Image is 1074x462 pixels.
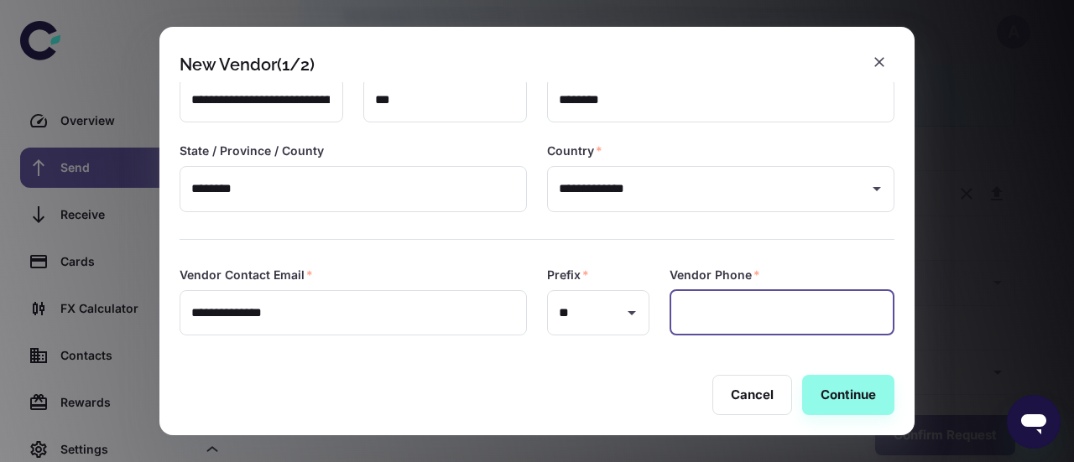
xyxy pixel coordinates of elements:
button: Open [620,301,644,324]
label: Prefix [547,267,589,283]
label: Country [547,143,602,159]
button: Continue [802,375,894,415]
button: Open [865,177,889,200]
label: Vendor Phone [670,267,760,283]
div: New Vendor (1/2) [180,55,315,75]
iframe: Button to launch messaging window [1007,395,1061,449]
label: State / Province / County [180,143,324,159]
label: Vendor Contact Email [180,267,313,283]
button: Cancel [712,375,792,415]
